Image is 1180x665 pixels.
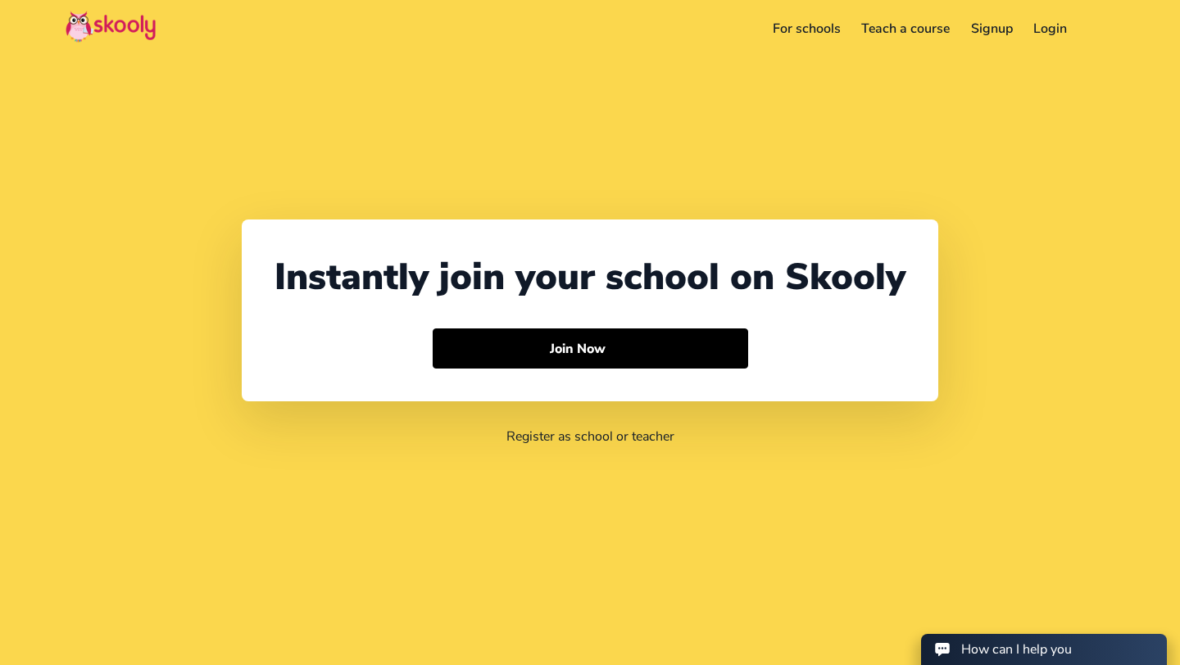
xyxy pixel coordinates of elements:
a: Register as school or teacher [506,427,674,446]
div: Instantly join your school on Skooly [275,252,905,302]
button: Join Nowarrow forward outline [433,328,748,369]
img: Skooly [66,11,156,43]
ion-icon: arrow forward outline [613,340,630,357]
button: menu outline [1091,16,1114,43]
a: For schools [762,16,851,42]
a: Login [1023,16,1078,42]
a: Teach a course [851,16,960,42]
a: Signup [960,16,1023,42]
